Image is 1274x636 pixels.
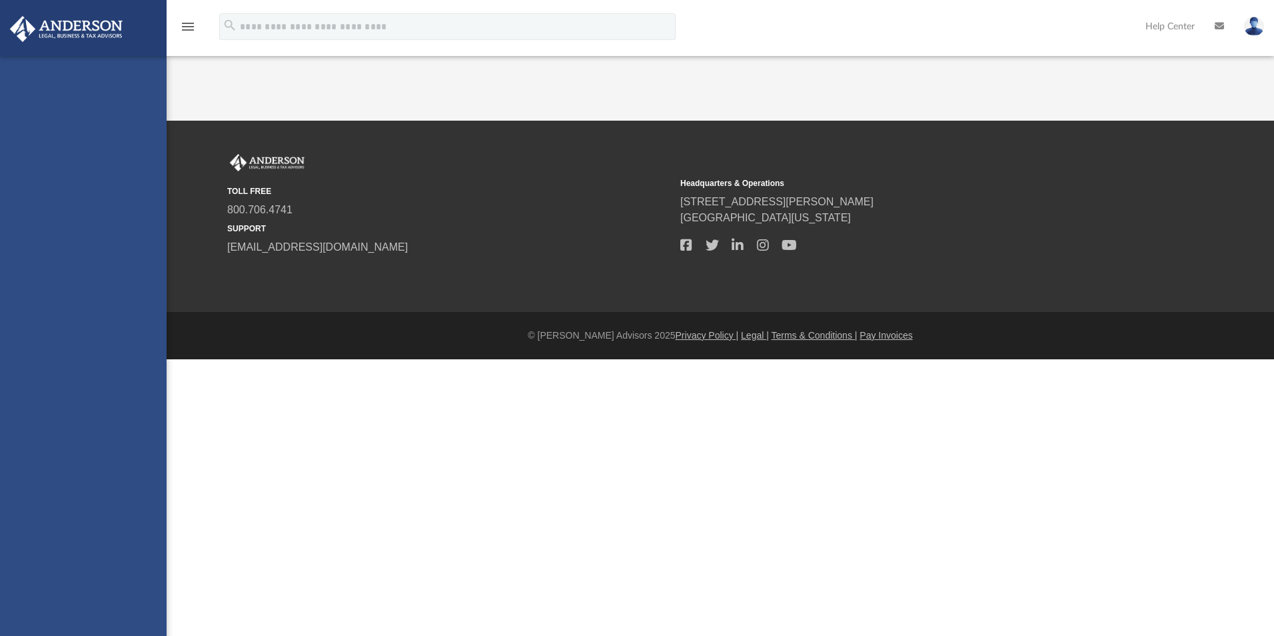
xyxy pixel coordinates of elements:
a: [STREET_ADDRESS][PERSON_NAME] [680,196,874,207]
i: menu [180,19,196,35]
a: 800.706.4741 [227,204,293,215]
img: User Pic [1244,17,1264,36]
div: © [PERSON_NAME] Advisors 2025 [167,329,1274,343]
a: Terms & Conditions | [772,330,858,341]
small: Headquarters & Operations [680,177,1124,189]
i: search [223,18,237,33]
img: Anderson Advisors Platinum Portal [227,154,307,171]
small: SUPPORT [227,223,671,235]
a: [GEOGRAPHIC_DATA][US_STATE] [680,212,851,223]
a: Legal | [741,330,769,341]
a: [EMAIL_ADDRESS][DOMAIN_NAME] [227,241,408,253]
a: Privacy Policy | [676,330,739,341]
small: TOLL FREE [227,185,671,197]
a: Pay Invoices [860,330,912,341]
img: Anderson Advisors Platinum Portal [6,16,127,42]
a: menu [180,25,196,35]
